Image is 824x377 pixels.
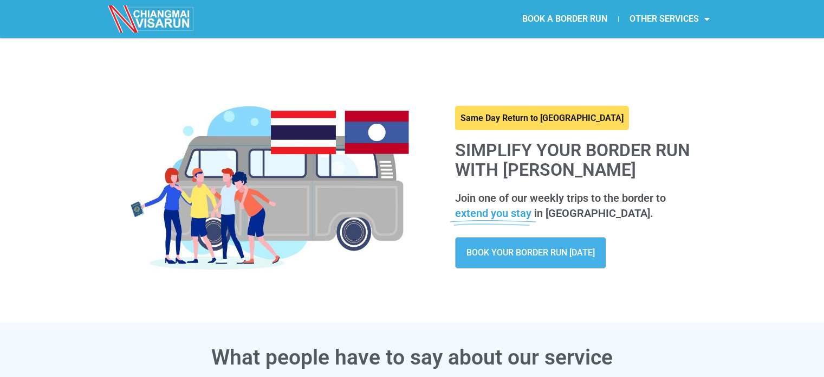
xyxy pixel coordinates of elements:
[619,7,721,31] a: OTHER SERVICES
[511,7,618,31] a: BOOK A BORDER RUN
[109,347,716,368] h3: What people have to say about our service
[466,248,595,257] span: BOOK YOUR BORDER RUN [DATE]
[455,141,705,179] h1: Simplify your border run with [PERSON_NAME]
[412,7,721,31] nav: Menu
[455,191,666,205] span: Join one of our weekly trips to the border to
[455,237,606,269] a: BOOK YOUR BORDER RUN [DATE]
[534,207,653,220] span: in [GEOGRAPHIC_DATA].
